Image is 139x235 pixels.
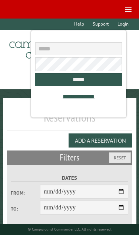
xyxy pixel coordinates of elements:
button: Reset [109,152,131,163]
h2: Filters [7,150,132,165]
a: Support [89,19,112,30]
a: Help [71,19,88,30]
small: © Campground Commander LLC. All rights reserved. [28,227,112,232]
img: Campground Commander [7,33,100,62]
label: Dates [11,174,128,182]
label: To: [11,205,40,212]
label: From: [11,189,40,196]
button: Add a Reservation [69,133,132,148]
h1: Reservations [7,110,132,130]
a: Login [114,19,132,30]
